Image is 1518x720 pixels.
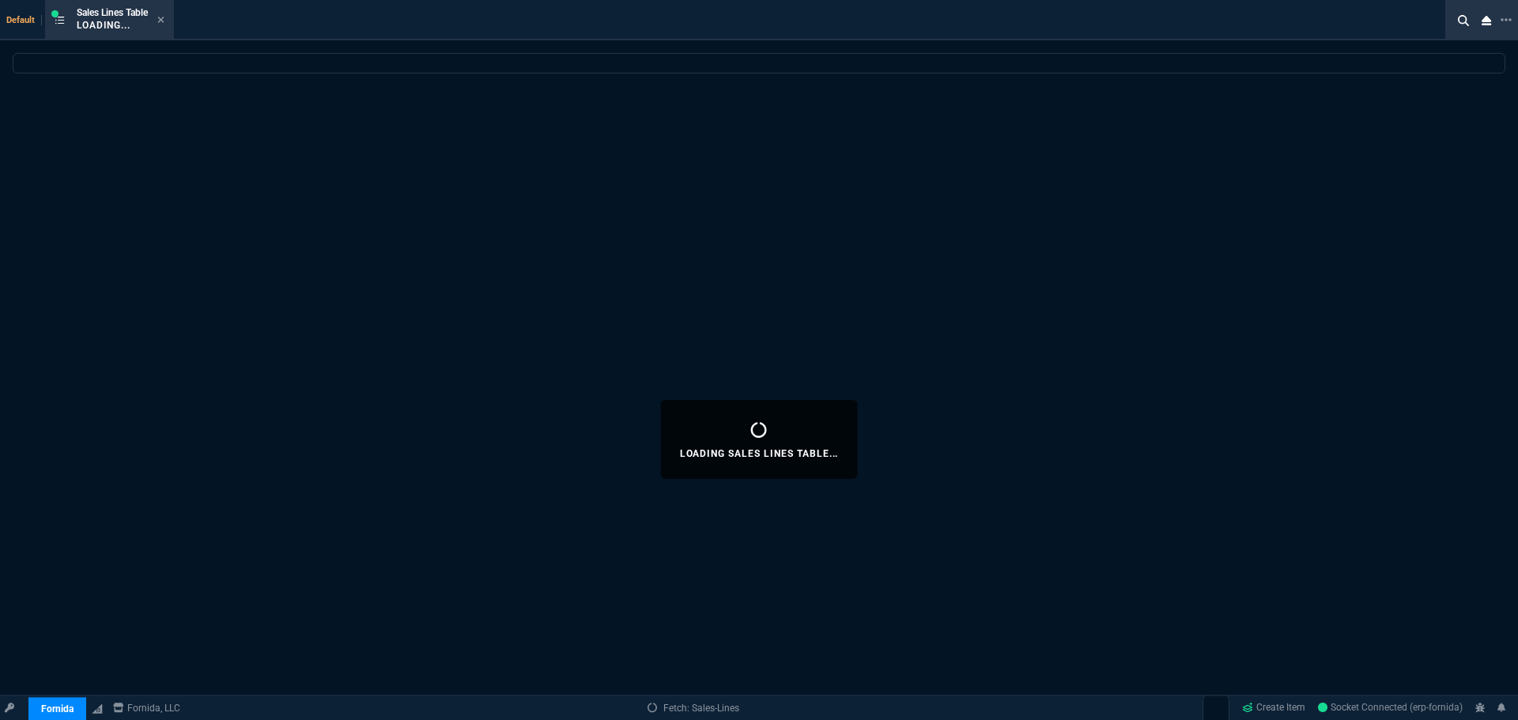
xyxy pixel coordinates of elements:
a: RiymatsMicwvO1oBAACf [1318,701,1463,715]
nx-icon: Close Workbench [1475,11,1497,30]
span: Default [6,15,42,25]
span: Socket Connected (erp-fornida) [1318,703,1463,714]
a: Fetch: Sales-Lines [648,701,739,715]
span: Sales Lines Table [77,7,148,18]
nx-icon: Close Tab [157,14,164,27]
p: Loading Sales Lines Table... [680,447,839,460]
p: Loading... [77,19,148,32]
nx-icon: Search [1452,11,1475,30]
a: Create Item [1236,696,1312,720]
nx-icon: Open New Tab [1501,13,1512,28]
a: msbcCompanyName [108,701,185,715]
